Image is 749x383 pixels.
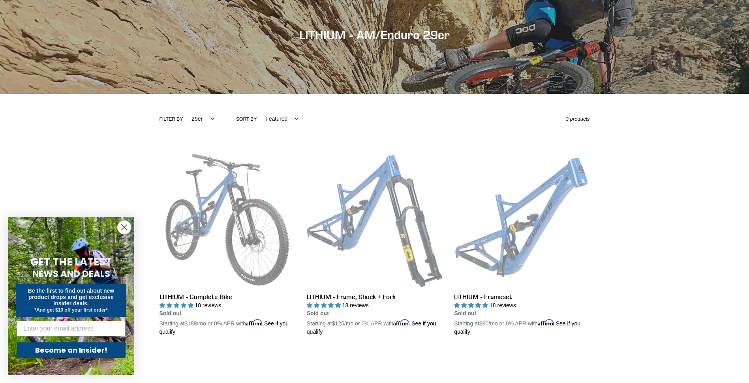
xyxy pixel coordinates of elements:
span: 3 products [566,116,590,122]
span: Be the first to find out about new product drops and get exclusive insider deals. [28,288,115,306]
span: GET THE LATEST [30,255,112,269]
label: Sort by [236,116,257,123]
span: *And get $10 off your first order* [34,307,107,313]
span: LITHIUM - AM/Enduro 29er [299,28,450,42]
label: Filter by [160,116,183,123]
button: Close dialog [117,220,131,234]
input: Enter your email address [17,321,126,336]
button: Become an Insider! [17,342,126,358]
span: NEWS AND DEALS [32,267,110,280]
